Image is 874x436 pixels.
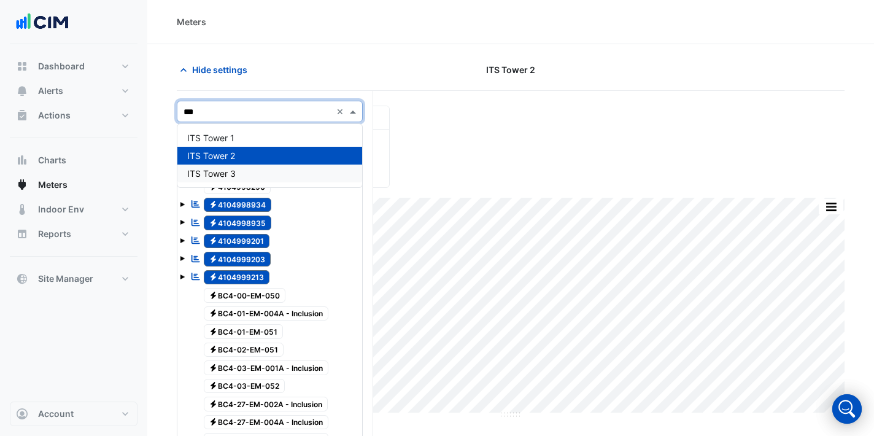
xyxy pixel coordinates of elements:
span: Clear [336,105,347,118]
app-icon: Charts [16,154,28,166]
fa-icon: Reportable [190,271,201,282]
button: Meters [10,173,137,197]
span: ITS Tower 1 [187,133,234,143]
fa-icon: Electricity [209,254,218,263]
fa-icon: Reportable [190,199,201,209]
span: 4104998934 [204,198,272,212]
span: Charts [38,154,66,166]
fa-icon: Electricity [209,345,218,354]
fa-icon: Electricity [209,290,218,300]
span: ITS Tower 3 [187,168,236,179]
span: Actions [38,109,71,122]
button: Alerts [10,79,137,103]
fa-icon: Reportable [190,217,201,227]
app-icon: Dashboard [16,60,28,72]
span: Site Manager [38,273,93,285]
div: Open Intercom Messenger [832,394,862,424]
span: Account [38,408,74,420]
button: More Options [819,199,843,214]
app-icon: Alerts [16,85,28,97]
span: Indoor Env [38,203,84,216]
fa-icon: Electricity [209,418,218,427]
fa-icon: Reportable [190,235,201,246]
app-icon: Meters [16,179,28,191]
button: Account [10,402,137,426]
fa-icon: Electricity [209,327,218,336]
img: Company Logo [15,10,70,34]
button: Reports [10,222,137,246]
fa-icon: Electricity [209,381,218,391]
app-icon: Actions [16,109,28,122]
fa-icon: Electricity [209,363,218,372]
fa-icon: Electricity [209,399,218,408]
span: 4104999213 [204,270,270,285]
span: Dashboard [38,60,85,72]
span: ITS Tower 2 [187,150,235,161]
span: Hide settings [192,63,247,76]
span: BC4-03-EM-001A - Inclusion [204,360,329,375]
span: BC4-00-EM-050 - Retail Fan Coil Units (Consumption) - Exclusion [204,288,286,303]
span: Reports [38,228,71,240]
span: Alerts [38,85,63,97]
fa-icon: Electricity [209,273,218,282]
fa-icon: Reportable [190,253,201,263]
span: BC4-01-EM-051 - Retail Toilets / General Exhausts (Consumption) - Exclusion [204,324,284,339]
fa-icon: Electricity [209,236,218,246]
span: BC4-27-EM-002A - Tenant Mech (ESS) Consumption (Consumption) [204,397,328,411]
span: BC4-03-EM-052 - Retail Toilet/Kitchen Exh (Consumption) - Exclusion [204,379,285,394]
fa-icon: Electricity [209,200,218,209]
button: Site Manager [10,267,137,291]
span: 4104999201 [204,234,270,249]
app-icon: Site Manager [16,273,28,285]
span: BC4-02-EM-051 - Retail Toilet/Kitchen Exh (Consumption) - Exclusion [204,343,284,357]
button: Dashboard [10,54,137,79]
ng-dropdown-panel: Options list [177,123,363,188]
span: Meters [38,179,68,191]
span: 4104999203 [204,252,271,267]
span: ITS Tower 2 [486,63,535,76]
button: Indoor Env [10,197,137,222]
button: Actions [10,103,137,128]
button: Charts [10,148,137,173]
div: Meters [177,15,206,28]
fa-icon: Electricity [209,309,218,318]
span: 4104998935 [204,216,272,230]
app-icon: Indoor Env [16,203,28,216]
span: BC4-01-EM-004A - Inclusion [204,306,329,321]
app-icon: Reports [16,228,28,240]
fa-icon: Electricity [209,218,218,227]
span: BC4-27-EM-004A - Inclusion [204,415,329,430]
button: Hide settings [177,59,255,80]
